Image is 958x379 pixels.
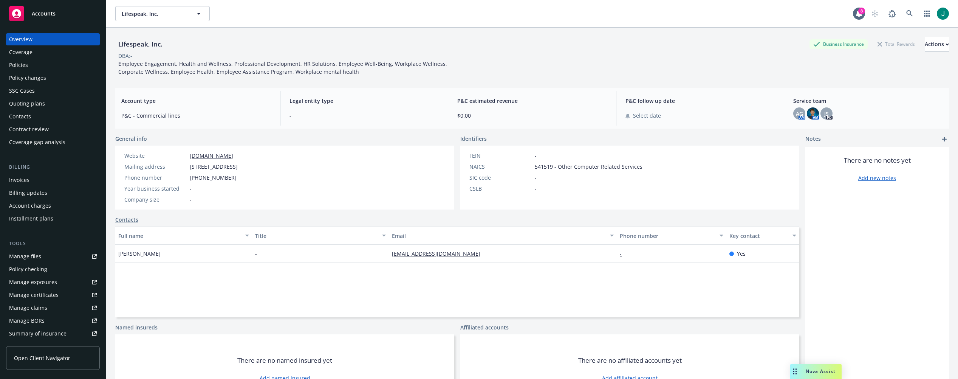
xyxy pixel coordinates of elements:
span: Legal entity type [289,97,439,105]
div: Coverage gap analysis [9,136,65,148]
a: Manage exposures [6,276,100,288]
a: Accounts [6,3,100,24]
a: Manage files [6,250,100,263]
span: There are no notes yet [844,156,911,165]
a: Report a Bug [885,6,900,21]
div: Invoices [9,174,29,186]
span: 541519 - Other Computer Related Services [535,163,642,171]
a: Affiliated accounts [460,323,509,331]
div: Installment plans [9,213,53,225]
a: Policy changes [6,72,100,84]
a: Add new notes [858,174,896,182]
div: Manage claims [9,302,47,314]
a: add [940,135,949,144]
span: Service team [793,97,943,105]
a: Policies [6,59,100,71]
span: P&C estimated revenue [457,97,607,105]
img: photo [807,107,819,120]
a: Overview [6,33,100,45]
a: Coverage gap analysis [6,136,100,148]
a: Contract review [6,123,100,135]
a: Quoting plans [6,98,100,110]
div: Billing updates [9,187,47,199]
button: Key contact [726,227,799,245]
span: - [289,112,439,120]
div: Title [255,232,378,240]
span: There are no named insured yet [237,356,332,365]
span: - [190,185,192,193]
div: Contract review [9,123,49,135]
span: Select date [633,112,661,120]
div: Phone number [124,174,187,182]
span: - [535,152,537,160]
div: Summary of insurance [9,328,67,340]
span: - [535,174,537,182]
div: Manage BORs [9,315,45,327]
div: NAICS [469,163,532,171]
div: SIC code [469,174,532,182]
div: FEIN [469,152,532,160]
span: Nova Assist [806,368,836,374]
div: Lifespeak, Inc. [115,39,166,49]
span: [PHONE_NUMBER] [190,174,237,182]
div: Email [392,232,605,240]
span: There are no affiliated accounts yet [578,356,682,365]
span: - [255,250,257,258]
div: Actions [925,37,949,51]
span: [PERSON_NAME] [118,250,161,258]
div: Policy changes [9,72,46,84]
div: Account charges [9,200,51,212]
a: Account charges [6,200,100,212]
a: Manage certificates [6,289,100,301]
a: Manage BORs [6,315,100,327]
span: Notes [805,135,821,144]
div: Quoting plans [9,98,45,110]
span: P&C - Commercial lines [121,112,271,120]
a: Billing updates [6,187,100,199]
a: Contacts [115,216,138,224]
button: Full name [115,227,252,245]
button: Lifespeak, Inc. [115,6,210,21]
span: - [535,185,537,193]
a: Contacts [6,110,100,123]
button: Nova Assist [790,364,842,379]
div: Year business started [124,185,187,193]
span: Account type [121,97,271,105]
span: P&C follow up date [625,97,775,105]
span: Open Client Navigator [14,354,70,362]
div: Coverage [9,46,33,58]
a: SSC Cases [6,85,100,97]
span: Accounts [32,11,56,17]
span: AG [796,110,803,118]
a: Policy checking [6,263,100,275]
div: Contacts [9,110,31,123]
a: Named insureds [115,323,158,331]
a: Manage claims [6,302,100,314]
div: Company size [124,196,187,203]
div: Policy checking [9,263,47,275]
div: Billing [6,163,100,171]
div: Drag to move [790,364,800,379]
span: Yes [737,250,746,258]
button: Email [389,227,617,245]
a: Installment plans [6,213,100,225]
button: Title [252,227,389,245]
div: Overview [9,33,33,45]
span: $0.00 [457,112,607,120]
a: Coverage [6,46,100,58]
div: 8 [858,8,865,14]
a: - [620,250,628,257]
span: - [190,196,192,203]
div: Mailing address [124,163,187,171]
a: Search [902,6,917,21]
div: SSC Cases [9,85,35,97]
div: Full name [118,232,241,240]
img: photo [937,8,949,20]
div: Manage exposures [9,276,57,288]
div: Phone number [620,232,715,240]
span: JS [824,110,829,118]
div: DBA: - [118,52,132,60]
a: Summary of insurance [6,328,100,340]
a: Start snowing [867,6,882,21]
